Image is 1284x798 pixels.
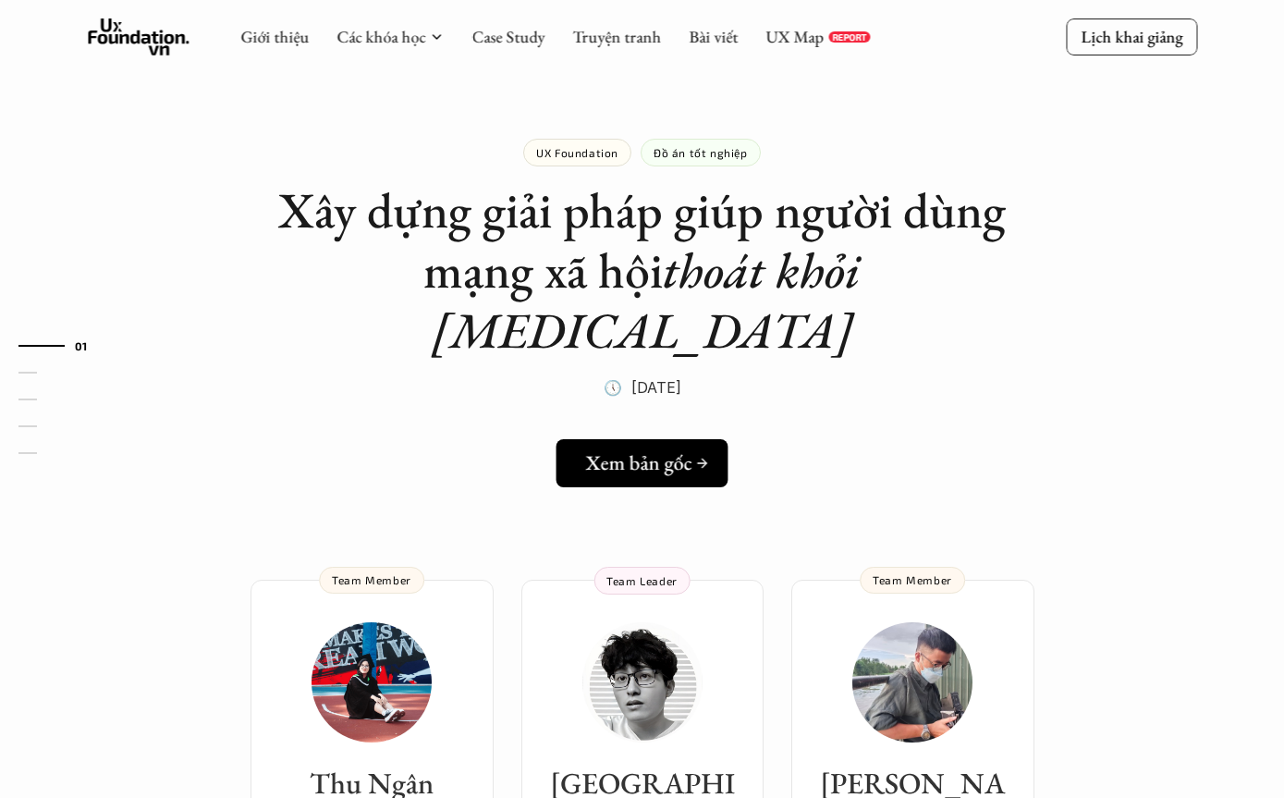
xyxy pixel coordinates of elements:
[432,238,873,362] em: thoát khỏi [MEDICAL_DATA]
[689,26,738,47] a: Bài viết
[536,146,618,159] p: UX Foundation
[1066,18,1197,55] a: Lịch khai giảng
[586,451,693,475] h5: Xem bản gốc
[873,573,952,586] p: Team Member
[765,26,824,47] a: UX Map
[240,26,309,47] a: Giới thiệu
[332,573,411,586] p: Team Member
[75,338,88,351] strong: 01
[654,146,748,159] p: Đồ án tốt nghiệp
[556,439,728,487] a: Xem bản gốc
[1081,26,1182,47] p: Lịch khai giảng
[606,574,678,587] p: Team Leader
[18,335,106,357] a: 01
[832,31,866,43] p: REPORT
[828,31,870,43] a: REPORT
[604,374,681,401] p: 🕔 [DATE]
[273,180,1012,360] h1: Xây dựng giải pháp giúp người dùng mạng xã hội
[336,26,425,47] a: Các khóa học
[572,26,661,47] a: Truyện tranh
[471,26,544,47] a: Case Study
